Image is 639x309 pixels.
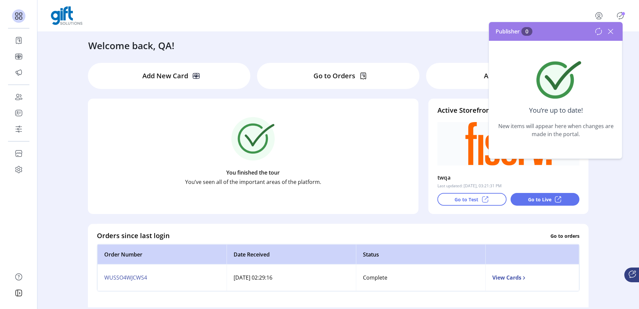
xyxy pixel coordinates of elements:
p: twqa [437,172,451,183]
h4: Orders since last login [97,231,170,241]
p: You finished the tour [226,169,280,177]
td: View Cards [485,265,579,291]
p: Add New Card [142,71,188,81]
img: logo [51,6,83,25]
p: Go to orders [550,232,580,239]
td: Complete [356,265,485,291]
th: Status [356,244,485,265]
span: New items will appear here when changes are made in the portal. [493,122,619,138]
p: You’ve seen all of the important areas of the platform. [185,178,321,186]
p: Ask for Help [484,71,523,81]
span: You’re up to date! [529,99,583,122]
span: Publisher [496,27,532,35]
p: Go to Orders [313,71,355,81]
button: Publisher Panel [615,10,626,21]
td: WUSSO4WJCWS4 [97,265,227,291]
th: Order Number [97,244,227,265]
td: [DATE] 02:29:16 [227,265,356,291]
p: Go to Live [528,196,551,203]
th: Date Received [227,244,356,265]
h3: Welcome back, QA! [88,38,174,53]
h4: Active Storefront [437,105,580,115]
span: 0 [521,27,532,36]
p: Last updated: [DATE], 03:21:31 PM [437,183,502,189]
p: Go to Test [455,196,478,203]
button: menu [586,8,615,24]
